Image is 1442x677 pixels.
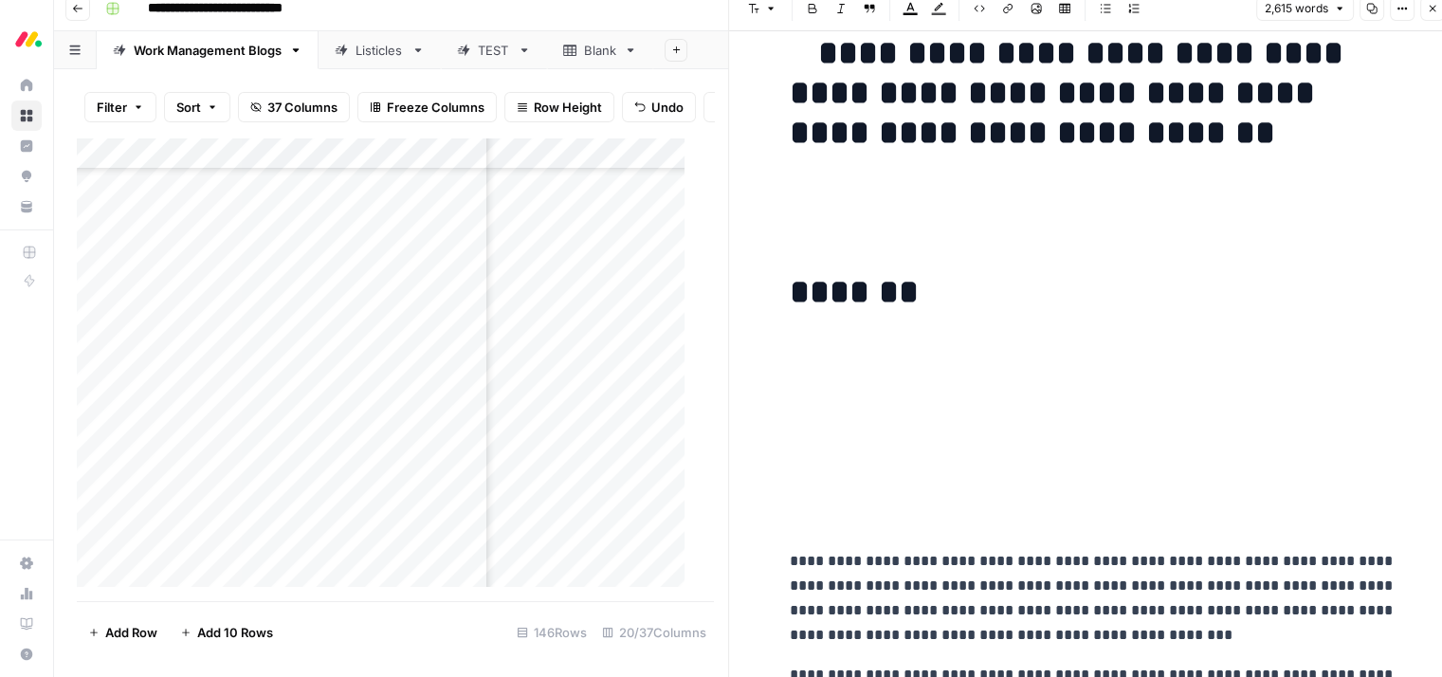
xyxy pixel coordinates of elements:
[176,98,201,117] span: Sort
[594,617,714,648] div: 20/37 Columns
[504,92,614,122] button: Row Height
[77,617,169,648] button: Add Row
[356,41,404,60] div: Listicles
[11,192,42,222] a: Your Data
[622,92,696,122] button: Undo
[387,98,484,117] span: Freeze Columns
[11,548,42,578] a: Settings
[11,15,42,63] button: Workspace: Monday.com
[11,578,42,609] a: Usage
[84,92,156,122] button: Filter
[319,31,441,69] a: Listicles
[197,623,273,642] span: Add 10 Rows
[238,92,350,122] button: 37 Columns
[651,98,684,117] span: Undo
[11,161,42,192] a: Opportunities
[164,92,230,122] button: Sort
[509,617,594,648] div: 146 Rows
[11,639,42,669] button: Help + Support
[11,22,46,56] img: Monday.com Logo
[11,101,42,131] a: Browse
[134,41,282,60] div: Work Management Blogs
[97,31,319,69] a: Work Management Blogs
[97,98,127,117] span: Filter
[11,131,42,161] a: Insights
[169,617,284,648] button: Add 10 Rows
[267,98,338,117] span: 37 Columns
[547,31,653,69] a: Blank
[357,92,497,122] button: Freeze Columns
[478,41,510,60] div: TEST
[11,70,42,101] a: Home
[105,623,157,642] span: Add Row
[584,41,616,60] div: Blank
[441,31,547,69] a: TEST
[534,98,602,117] span: Row Height
[11,609,42,639] a: Learning Hub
